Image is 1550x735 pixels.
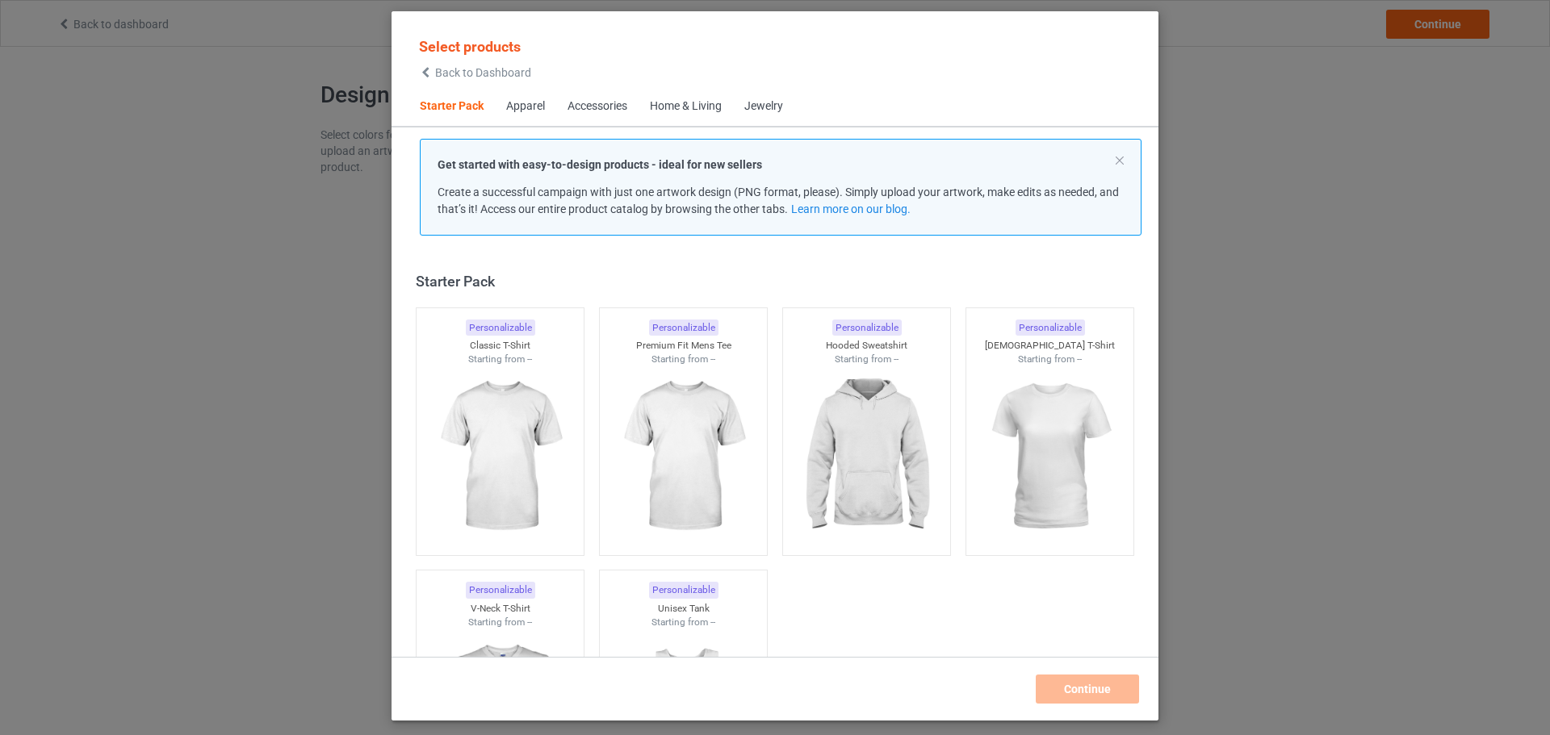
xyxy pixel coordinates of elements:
div: Hooded Sweatshirt [783,339,951,353]
img: regular.jpg [978,366,1122,547]
span: Create a successful campaign with just one artwork design (PNG format, please). Simply upload you... [438,186,1119,215]
div: Accessories [568,98,627,115]
div: Starter Pack [416,272,1142,290]
div: Premium Fit Mens Tee [600,339,768,353]
div: Starting from -- [600,353,768,366]
a: Learn more on our blog. [791,203,911,215]
div: Home & Living [650,98,722,115]
div: Personalizable [649,582,718,599]
span: Back to Dashboard [435,66,531,79]
span: Starter Pack [408,87,495,126]
div: Classic T-Shirt [417,339,584,353]
span: Select products [419,38,521,55]
div: Starting from -- [600,616,768,629]
div: Personalizable [1016,319,1085,336]
div: Personalizable [466,319,535,336]
div: Starting from -- [966,353,1134,366]
div: Personalizable [466,582,535,599]
div: Apparel [506,98,545,115]
div: Jewelry [744,98,783,115]
div: Starting from -- [783,353,951,366]
div: Personalizable [649,319,718,336]
strong: Get started with easy-to-design products - ideal for new sellers [438,158,762,171]
img: regular.jpg [794,366,939,547]
div: Starting from -- [417,616,584,629]
img: regular.jpg [611,366,756,547]
div: Starting from -- [417,353,584,366]
div: Unisex Tank [600,602,768,616]
div: Personalizable [832,319,902,336]
div: V-Neck T-Shirt [417,602,584,616]
img: regular.jpg [428,366,572,547]
div: [DEMOGRAPHIC_DATA] T-Shirt [966,339,1134,353]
